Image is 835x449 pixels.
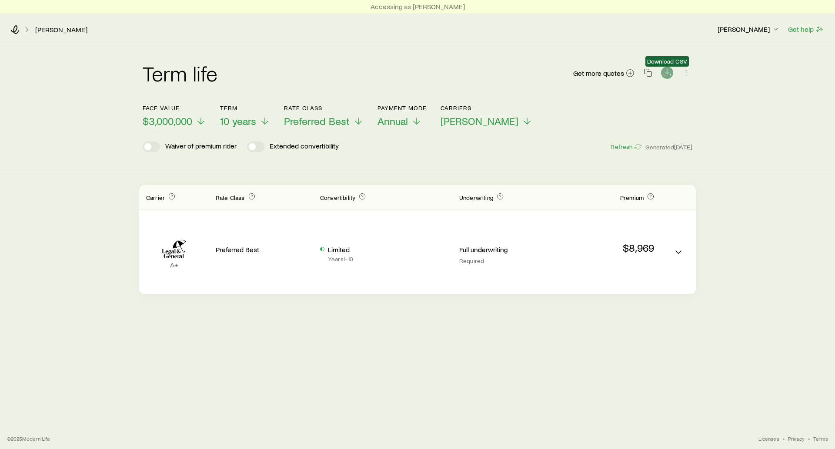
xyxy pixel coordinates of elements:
p: Underwriting [459,194,493,201]
span: Generated [645,143,692,151]
button: Refresh [610,143,641,151]
button: [PERSON_NAME] [717,24,781,35]
span: Annual [377,115,408,127]
p: $8,969 [564,242,654,254]
span: Get more quotes [573,70,624,77]
h2: Term life [143,63,217,84]
p: Premium [620,194,644,201]
p: Preferred Best [216,245,306,254]
p: A+ [146,260,202,269]
span: Download CSV [647,58,687,65]
button: Payment ModeAnnual [377,105,427,128]
button: Get help [788,24,825,34]
a: Get more quotes [573,68,635,78]
p: Payment Mode [377,105,427,111]
p: Carriers [441,105,532,111]
p: Face value [143,105,206,111]
a: Download CSV [661,70,673,78]
span: [PERSON_NAME] [441,115,518,127]
p: Term [220,105,270,111]
p: Extended convertibility [270,142,339,152]
a: [PERSON_NAME] [35,26,88,34]
p: Carrier [146,194,165,201]
p: Rate Class [284,105,364,111]
p: Waiver of premium rider [165,142,237,152]
div: Term quotes [139,185,696,294]
a: Terms [813,435,828,442]
p: Limited [328,245,353,256]
button: Term10 years [220,105,270,128]
a: Privacy [788,435,805,442]
p: Convertibility [320,194,355,201]
p: Required [459,257,557,264]
span: [DATE] [674,143,692,151]
button: Face value$3,000,000 [143,105,206,128]
p: Full underwriting [459,245,557,256]
span: • [808,435,810,442]
p: [PERSON_NAME] [718,25,780,34]
span: Preferred Best [284,115,350,127]
p: © 2025 Modern Life [7,435,50,442]
p: Accessing as [PERSON_NAME] [371,2,465,11]
button: Carriers[PERSON_NAME] [441,105,532,128]
a: Licenses [758,435,779,442]
p: Rate Class [216,194,245,201]
span: $3,000,000 [143,115,192,127]
button: Rate ClassPreferred Best [284,105,364,128]
span: 10 years [220,115,256,127]
span: • [783,435,785,442]
p: Years 1 - 10 [328,256,353,263]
